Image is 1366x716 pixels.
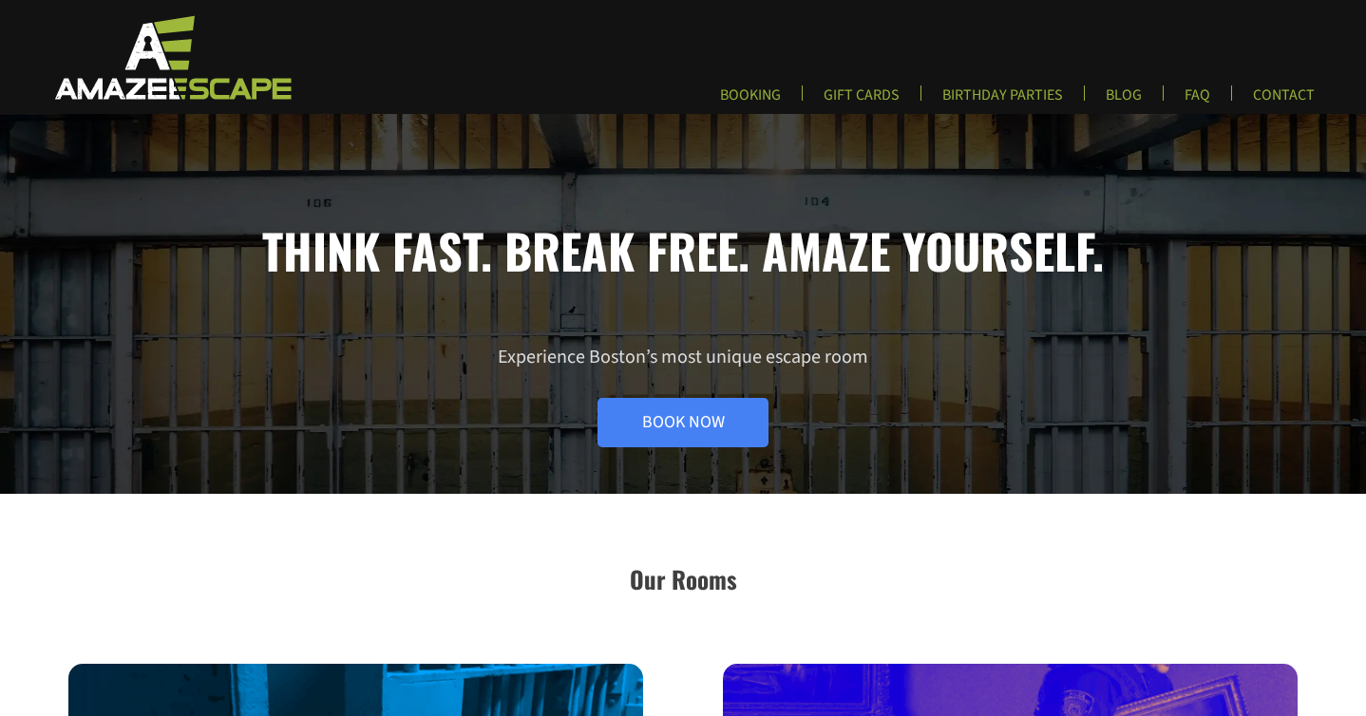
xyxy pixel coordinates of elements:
[68,345,1298,447] p: Experience Boston’s most unique escape room
[1169,85,1225,117] a: FAQ
[30,13,312,101] img: Escape Room Game in Boston Area
[1091,85,1157,117] a: BLOG
[1238,85,1330,117] a: CONTACT
[68,221,1298,278] h1: Think fast. Break free. Amaze yourself.
[705,85,796,117] a: BOOKING
[808,85,915,117] a: GIFT CARDS
[598,398,768,447] a: Book Now
[927,85,1078,117] a: BIRTHDAY PARTIES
